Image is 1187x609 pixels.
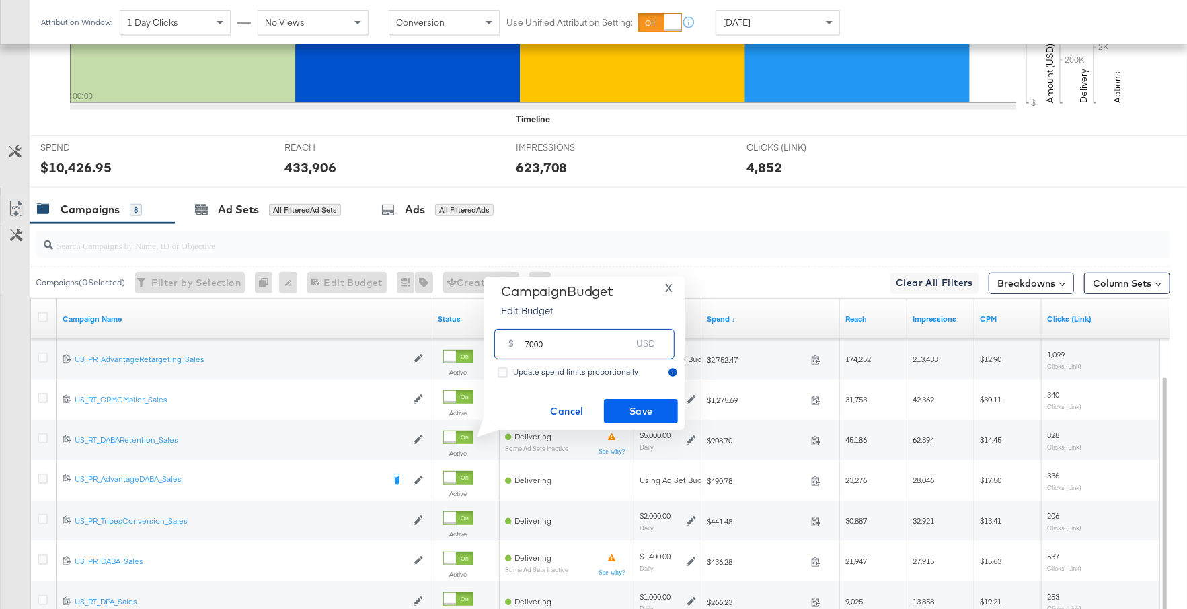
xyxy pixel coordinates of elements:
span: $436.28 [707,557,806,567]
button: Breakdowns [989,273,1074,294]
button: Save [604,399,678,423]
div: Campaign Budget [501,283,613,299]
input: Enter your budget [525,324,631,353]
span: 253 [1047,592,1059,602]
span: 206 [1047,511,1059,521]
sub: Clicks (Link) [1047,564,1081,572]
sub: Clicks (Link) [1047,483,1081,491]
sub: Clicks (Link) [1047,402,1081,410]
span: Save [609,403,673,420]
div: 4,852 [746,157,782,177]
label: Active [443,449,473,458]
span: 174,252 [845,354,871,364]
span: No Views [265,16,305,28]
a: The number of times your ad was served. On mobile apps an ad is counted as served the first time ... [913,314,969,324]
div: US_PR_DABA_Sales [75,556,406,567]
label: Active [443,570,473,579]
a: US_RT_CRMGMailer_Sales [75,394,406,406]
span: 23,276 [845,475,867,485]
span: 340 [1047,390,1059,400]
span: $19.21 [980,596,1001,606]
button: Column Sets [1084,273,1170,294]
span: 21,947 [845,556,867,566]
span: 9,025 [845,596,863,606]
button: X [660,283,678,293]
span: $14.45 [980,435,1001,445]
span: 828 [1047,430,1059,440]
label: Active [443,489,473,498]
a: US_PR_DABA_Sales [75,556,406,567]
div: All Filtered Ad Sets [269,204,341,216]
div: Ads [405,202,425,217]
a: US_RT_DABARetention_Sales [75,435,406,446]
div: $1,400.00 [640,551,671,562]
span: Delivering [514,552,551,563]
div: Using Ad Set Budget [640,475,714,486]
sub: Daily [640,524,654,532]
a: Your campaign name. [63,314,427,324]
span: SPEND [40,141,141,154]
div: Attribution Window: [40,17,113,27]
span: CLICKS (LINK) [746,141,847,154]
div: 623,708 [516,157,568,177]
text: Delivery [1077,69,1089,103]
div: US_RT_CRMGMailer_Sales [75,394,406,405]
span: [DATE] [723,16,751,28]
span: 31,753 [845,394,867,404]
span: $490.78 [707,476,806,486]
sub: Some Ad Sets Inactive [505,445,568,452]
span: Clear All Filters [896,275,973,291]
div: USD [631,334,660,359]
text: Actions [1111,71,1123,103]
label: Active [443,530,473,538]
span: 45,186 [845,435,867,445]
span: $266.23 [707,597,806,607]
div: Campaigns [61,202,120,217]
sub: Daily [640,564,654,572]
span: 213,433 [913,354,938,364]
div: Campaigns ( 0 Selected) [36,277,125,289]
div: Ad Sets [218,202,259,217]
sub: Clicks (Link) [1047,443,1081,451]
span: 336 [1047,470,1059,480]
span: $2,752.47 [707,355,806,365]
span: Delivering [514,431,551,441]
span: 13,858 [913,596,934,606]
a: US_RT_DPA_Sales [75,596,406,608]
input: Search Campaigns by Name, ID or Objective [53,227,1067,253]
a: The total amount spent to date. [707,314,835,324]
span: 1,099 [1047,349,1065,359]
sub: Clicks (Link) [1047,524,1081,532]
span: $30.11 [980,394,1001,404]
div: US_PR_AdvantageDABA_Sales [75,474,383,485]
div: $1,000.00 [640,592,671,602]
a: The number of people your ad was served to. [845,314,902,324]
div: $ [503,334,519,359]
span: $13.41 [980,515,1001,526]
span: $908.70 [707,435,806,445]
button: Clear All Filters [890,273,979,294]
button: Cancel [530,399,604,423]
a: US_PR_AdvantageRetargeting_Sales [75,354,406,365]
sub: Clicks (Link) [1047,362,1081,370]
span: Cancel [535,403,599,420]
sub: Some Ad Sets Inactive [505,566,568,573]
span: $1,275.69 [707,395,806,405]
span: $12.90 [980,354,1001,364]
div: $2,000.00 [640,511,671,522]
a: US_PR_TribesConversion_Sales [75,515,406,527]
span: Delivering [514,475,551,485]
span: 42,362 [913,394,934,404]
div: All Filtered Ads [435,204,494,216]
span: Conversion [396,16,445,28]
a: Shows the current state of your Ad Campaign. [438,314,494,324]
p: Edit Budget [501,303,613,317]
div: 0 [255,272,279,293]
span: REACH [284,141,385,154]
a: The average cost you've paid to have 1,000 impressions of your ad. [980,314,1036,324]
a: US_PR_AdvantageDABA_Sales [75,474,383,487]
span: $17.50 [980,475,1001,485]
label: Use Unified Attribution Setting: [506,16,633,29]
